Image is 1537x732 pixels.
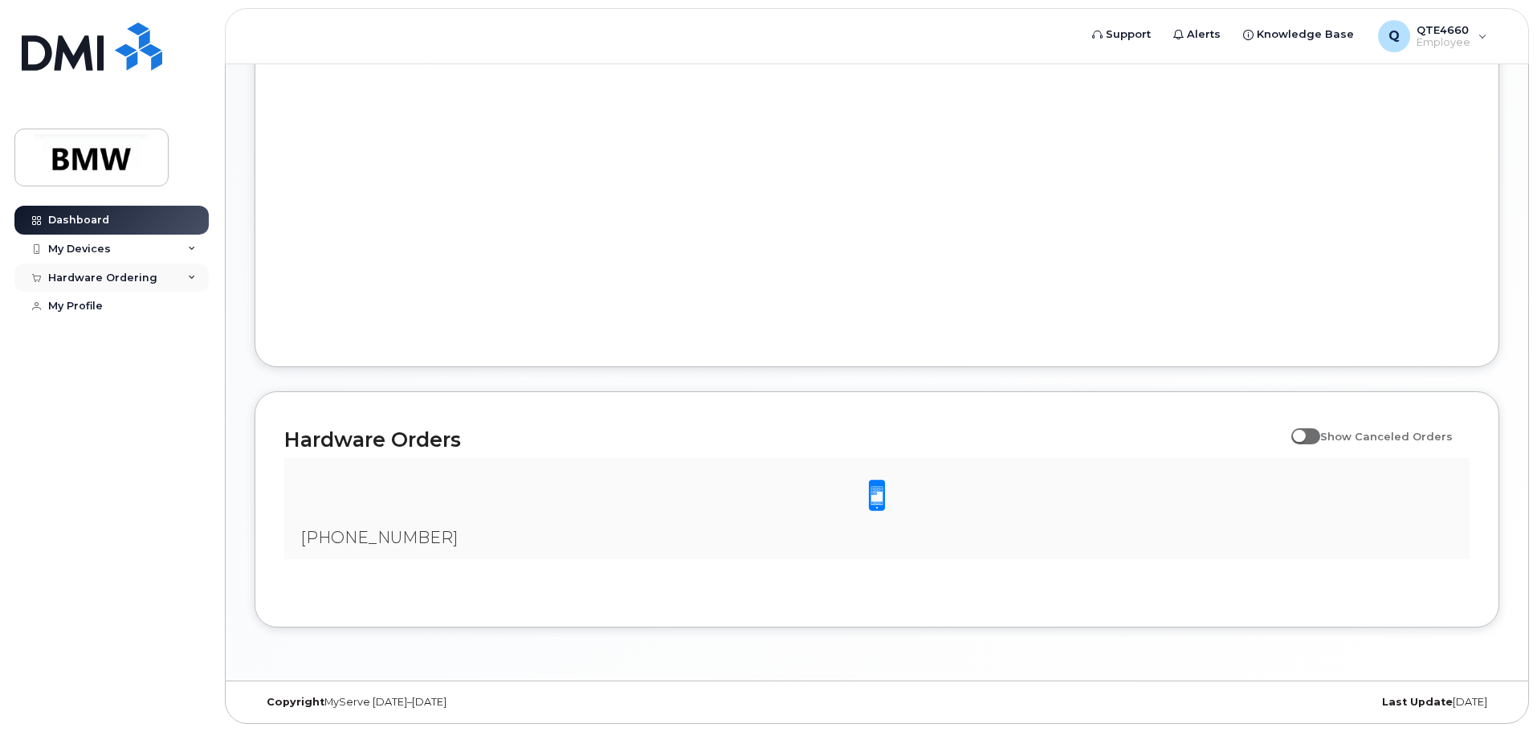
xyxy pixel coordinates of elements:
[1081,18,1162,51] a: Support
[1320,430,1453,443] span: Show Canceled Orders
[1106,27,1151,43] span: Support
[300,528,458,547] span: [PHONE_NUMBER]
[1467,662,1525,720] iframe: Messenger Launcher
[1367,20,1498,52] div: QTE4660
[1187,27,1221,43] span: Alerts
[1291,421,1304,434] input: Show Canceled Orders
[1417,36,1470,49] span: Employee
[1257,27,1354,43] span: Knowledge Base
[1388,27,1400,46] span: Q
[1382,696,1453,708] strong: Last Update
[255,696,670,709] div: MyServe [DATE]–[DATE]
[1417,23,1470,36] span: QTE4660
[267,696,324,708] strong: Copyright
[1232,18,1365,51] a: Knowledge Base
[1162,18,1232,51] a: Alerts
[1084,696,1499,709] div: [DATE]
[284,427,1283,452] h2: Hardware Orders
